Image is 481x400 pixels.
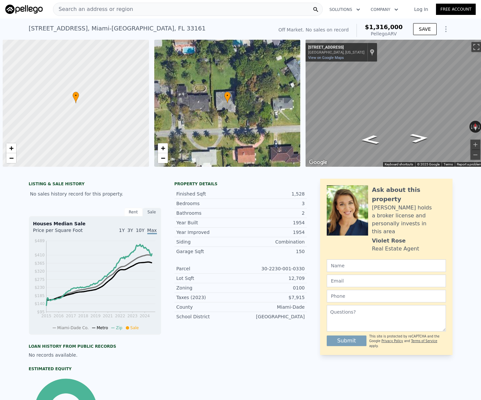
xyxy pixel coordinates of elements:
img: Pellego [5,5,43,14]
div: 1,528 [241,191,305,197]
button: Company [365,4,404,16]
div: Zoning [176,285,241,291]
span: © 2025 Google [417,162,440,166]
button: Keyboard shortcuts [385,162,413,167]
tspan: 2019 [90,314,101,318]
div: [GEOGRAPHIC_DATA] [241,313,305,320]
a: Log In [406,6,436,13]
span: Miami-Dade Co. [57,326,89,330]
div: 12,709 [241,275,305,282]
tspan: 2023 [127,314,137,318]
button: SAVE [413,23,436,35]
tspan: 2017 [66,314,76,318]
div: [PERSON_NAME] holds a broker license and personally invests in this area [372,204,446,236]
span: + [9,144,14,152]
button: Zoom out [470,150,480,160]
button: Reset the view [472,121,478,133]
a: Zoom out [158,153,168,163]
span: Max [147,228,157,234]
div: Houses Median Sale [33,220,157,227]
div: Pellego ARV [365,30,403,37]
div: 1954 [241,219,305,226]
div: Loan history from public records [29,344,161,349]
div: Combination [241,239,305,245]
tspan: 2024 [139,314,150,318]
div: Bathrooms [176,210,241,216]
button: Submit [327,335,367,346]
div: 150 [241,248,305,255]
div: [STREET_ADDRESS] , Miami-[GEOGRAPHIC_DATA] , FL 33161 [29,24,206,33]
div: Siding [176,239,241,245]
div: Finished Sqft [176,191,241,197]
div: Rent [124,208,143,216]
div: Violet Rose [372,237,406,245]
tspan: 2016 [53,314,64,318]
div: Parcel [176,265,241,272]
span: − [9,154,14,162]
div: • [72,92,79,103]
input: Name [327,259,446,272]
div: Taxes (2023) [176,294,241,301]
a: Open this area in Google Maps (opens a new window) [307,158,329,167]
a: Show location on map [370,49,374,56]
div: This site is protected by reCAPTCHA and the Google and apply. [369,334,446,348]
div: 3 [241,200,305,207]
div: 30-2230-001-0330 [241,265,305,272]
a: Terms (opens in new tab) [444,162,453,166]
input: Phone [327,290,446,302]
span: $1,316,000 [365,23,403,30]
tspan: 2021 [103,314,113,318]
div: Miami-Dade [241,304,305,310]
tspan: 2015 [41,314,51,318]
a: Free Account [436,4,476,15]
tspan: $320 [34,269,45,274]
div: Bedrooms [176,200,241,207]
div: No records available. [29,352,161,358]
div: LISTING & SALE HISTORY [29,181,161,188]
a: Privacy Policy [381,339,403,343]
span: Zip [116,326,122,330]
div: [GEOGRAPHIC_DATA], [US_STATE] [308,50,364,55]
img: Google [307,158,329,167]
button: Zoom in [470,140,480,150]
a: Zoom in [158,143,168,153]
a: Zoom in [6,143,16,153]
span: Metro [97,326,108,330]
div: 1954 [241,229,305,236]
div: School District [176,313,241,320]
div: Estimated Equity [29,366,161,372]
div: Year Improved [176,229,241,236]
a: View on Google Maps [308,56,344,60]
tspan: $185 [34,293,45,298]
div: Property details [174,181,307,187]
div: Price per Square Foot [33,227,95,238]
div: Ask about this property [372,185,446,204]
tspan: $410 [34,253,45,257]
tspan: $275 [34,277,45,282]
tspan: $489 [34,239,45,243]
div: Lot Sqft [176,275,241,282]
span: + [161,144,165,152]
a: Zoom out [6,153,16,163]
a: Terms of Service [411,339,437,343]
div: • [224,92,231,103]
tspan: $365 [34,261,45,266]
tspan: 2022 [115,314,125,318]
button: Show Options [439,22,453,36]
div: Year Built [176,219,241,226]
div: Real Estate Agent [372,245,419,253]
path: Go East, NE 112th St [403,131,436,145]
button: Rotate counterclockwise [469,121,473,133]
tspan: $95 [37,310,45,314]
div: $7,915 [241,294,305,301]
path: Go West, NE 112th St [353,133,387,147]
div: 2 [241,210,305,216]
button: Solutions [324,4,365,16]
span: Sale [130,326,139,330]
div: County [176,304,241,310]
div: [STREET_ADDRESS] [308,45,364,50]
div: Off Market. No sales on record [278,26,349,33]
tspan: 2018 [78,314,88,318]
div: Sale [143,208,161,216]
span: − [161,154,165,162]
